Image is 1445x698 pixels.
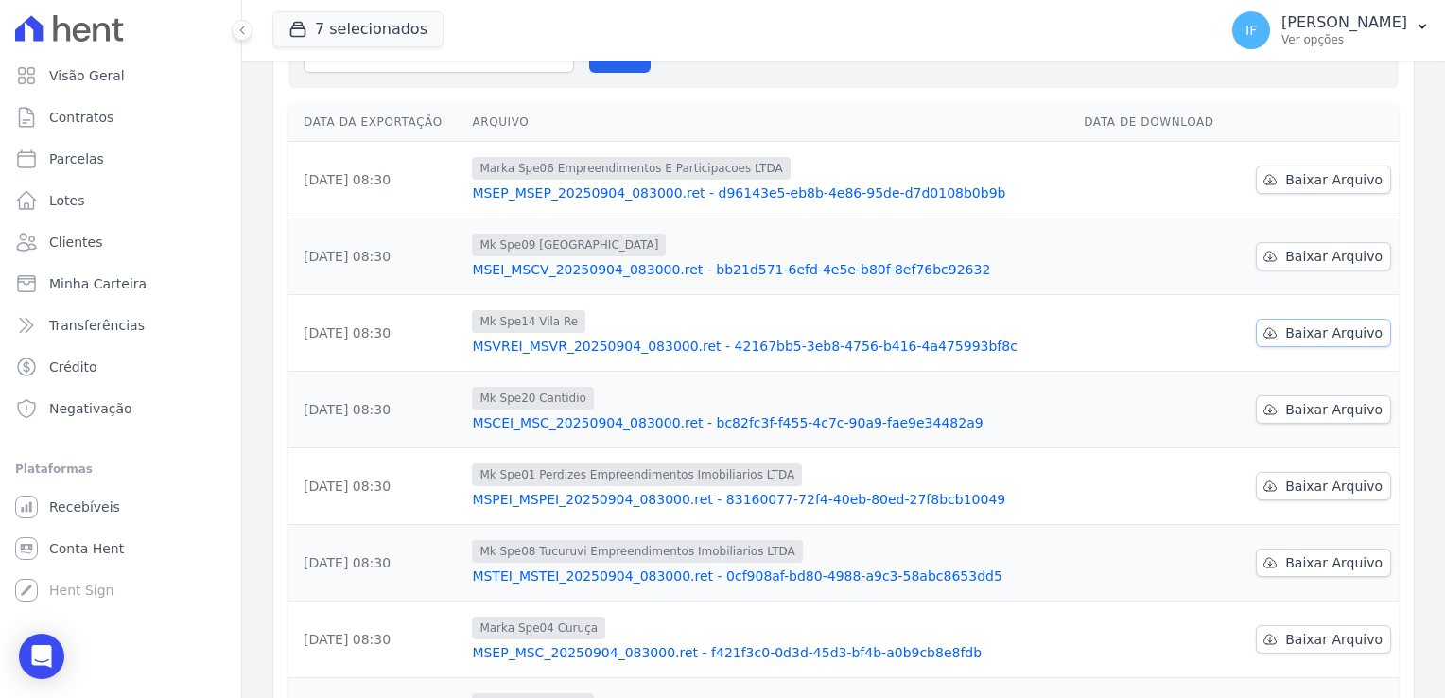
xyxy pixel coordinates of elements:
[8,57,234,95] a: Visão Geral
[8,488,234,526] a: Recebíveis
[49,108,113,127] span: Contratos
[49,191,85,210] span: Lotes
[464,103,1076,142] th: Arquivo
[1285,630,1383,649] span: Baixar Arquivo
[472,183,1069,202] a: MSEP_MSEP_20250904_083000.ret - d96143e5-eb8b-4e86-95de-d7d0108b0b9b
[472,387,594,410] span: Mk Spe20 Cantidio
[8,306,234,344] a: Transferências
[288,372,464,448] td: [DATE] 08:30
[49,539,124,558] span: Conta Hent
[19,634,64,679] div: Open Intercom Messenger
[472,413,1069,432] a: MSCEI_MSC_20250904_083000.ret - bc82fc3f-f455-4c7c-90a9-fae9e34482a9
[49,497,120,516] span: Recebíveis
[1281,32,1407,47] p: Ver opções
[15,458,226,480] div: Plataformas
[288,218,464,295] td: [DATE] 08:30
[288,295,464,372] td: [DATE] 08:30
[288,448,464,525] td: [DATE] 08:30
[8,182,234,219] a: Lotes
[1285,477,1383,496] span: Baixar Arquivo
[472,567,1069,585] a: MSTEI_MSTEI_20250904_083000.ret - 0cf908af-bd80-4988-a9c3-58abc8653dd5
[288,525,464,602] td: [DATE] 08:30
[1076,103,1235,142] th: Data de Download
[472,260,1069,279] a: MSEI_MSCV_20250904_083000.ret - bb21d571-6efd-4e5e-b80f-8ef76bc92632
[49,358,97,376] span: Crédito
[1217,4,1445,57] button: IF [PERSON_NAME] Ver opções
[1256,549,1391,577] a: Baixar Arquivo
[288,142,464,218] td: [DATE] 08:30
[472,490,1069,509] a: MSPEI_MSPEI_20250904_083000.ret - 83160077-72f4-40eb-80ed-27f8bcb10049
[1285,553,1383,572] span: Baixar Arquivo
[1281,13,1407,32] p: [PERSON_NAME]
[472,463,802,486] span: Mk Spe01 Perdizes Empreendimentos Imobiliarios LTDA
[49,316,145,335] span: Transferências
[1256,166,1391,194] a: Baixar Arquivo
[49,274,147,293] span: Minha Carteira
[472,157,790,180] span: Marka Spe06 Empreendimentos E Participacoes LTDA
[1256,625,1391,654] a: Baixar Arquivo
[8,140,234,178] a: Parcelas
[1256,242,1391,270] a: Baixar Arquivo
[472,617,605,639] span: Marka Spe04 Curuça
[8,265,234,303] a: Minha Carteira
[1256,472,1391,500] a: Baixar Arquivo
[1245,24,1257,37] span: IF
[1256,395,1391,424] a: Baixar Arquivo
[472,540,802,563] span: Mk Spe08 Tucuruvi Empreendimentos Imobiliarios LTDA
[472,643,1069,662] a: MSEP_MSC_20250904_083000.ret - f421f3c0-0d3d-45d3-bf4b-a0b9cb8e8fdb
[1256,319,1391,347] a: Baixar Arquivo
[8,530,234,567] a: Conta Hent
[288,103,464,142] th: Data da Exportação
[49,233,102,252] span: Clientes
[472,337,1069,356] a: MSVREI_MSVR_20250904_083000.ret - 42167bb5-3eb8-4756-b416-4a475993bf8c
[49,149,104,168] span: Parcelas
[472,310,585,333] span: Mk Spe14 Vila Re
[49,399,132,418] span: Negativação
[1285,247,1383,266] span: Baixar Arquivo
[1285,170,1383,189] span: Baixar Arquivo
[8,348,234,386] a: Crédito
[272,11,444,47] button: 7 selecionados
[8,98,234,136] a: Contratos
[1285,323,1383,342] span: Baixar Arquivo
[8,223,234,261] a: Clientes
[1285,400,1383,419] span: Baixar Arquivo
[288,602,464,678] td: [DATE] 08:30
[49,66,125,85] span: Visão Geral
[8,390,234,428] a: Negativação
[472,234,666,256] span: Mk Spe09 [GEOGRAPHIC_DATA]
